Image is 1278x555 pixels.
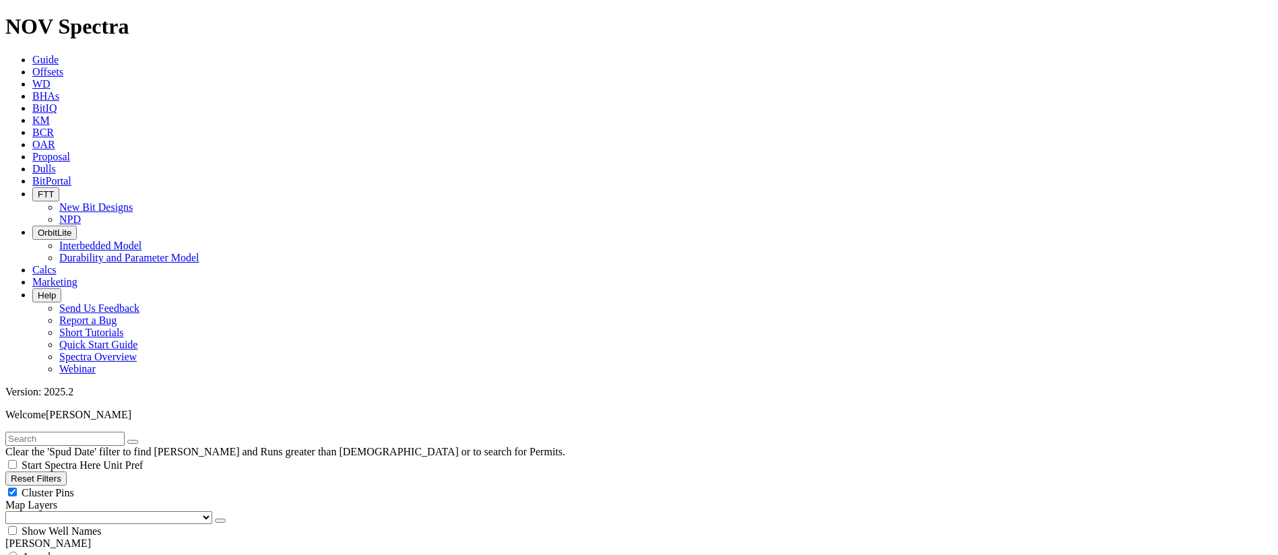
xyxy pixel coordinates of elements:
[59,214,81,225] a: NPD
[32,139,55,150] a: OAR
[8,460,17,469] input: Start Spectra Here
[32,163,56,174] a: Dulls
[32,127,54,138] a: BCR
[59,339,137,350] a: Quick Start Guide
[22,525,101,537] span: Show Well Names
[5,14,1273,39] h1: NOV Spectra
[38,189,54,199] span: FTT
[38,228,71,238] span: OrbitLite
[38,290,56,300] span: Help
[5,446,565,457] span: Clear the 'Spud Date' filter to find [PERSON_NAME] and Runs greater than [DEMOGRAPHIC_DATA] or to...
[5,471,67,486] button: Reset Filters
[32,151,70,162] a: Proposal
[32,66,63,77] a: Offsets
[59,201,133,213] a: New Bit Designs
[5,409,1273,421] p: Welcome
[59,363,96,374] a: Webinar
[32,54,59,65] a: Guide
[5,537,1273,550] div: [PERSON_NAME]
[59,351,137,362] a: Spectra Overview
[5,432,125,446] input: Search
[46,409,131,420] span: [PERSON_NAME]
[32,90,59,102] a: BHAs
[32,276,77,288] a: Marketing
[5,386,1273,398] div: Version: 2025.2
[32,264,57,275] a: Calcs
[32,78,51,90] a: WD
[59,252,199,263] a: Durability and Parameter Model
[103,459,143,471] span: Unit Pref
[32,175,71,187] a: BitPortal
[32,102,57,114] a: BitIQ
[59,315,117,326] a: Report a Bug
[32,187,59,201] button: FTT
[32,226,77,240] button: OrbitLite
[5,499,57,511] span: Map Layers
[22,459,100,471] span: Start Spectra Here
[32,115,50,126] a: KM
[59,302,139,314] a: Send Us Feedback
[59,327,124,338] a: Short Tutorials
[59,240,141,251] a: Interbedded Model
[32,288,61,302] button: Help
[22,487,74,498] span: Cluster Pins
